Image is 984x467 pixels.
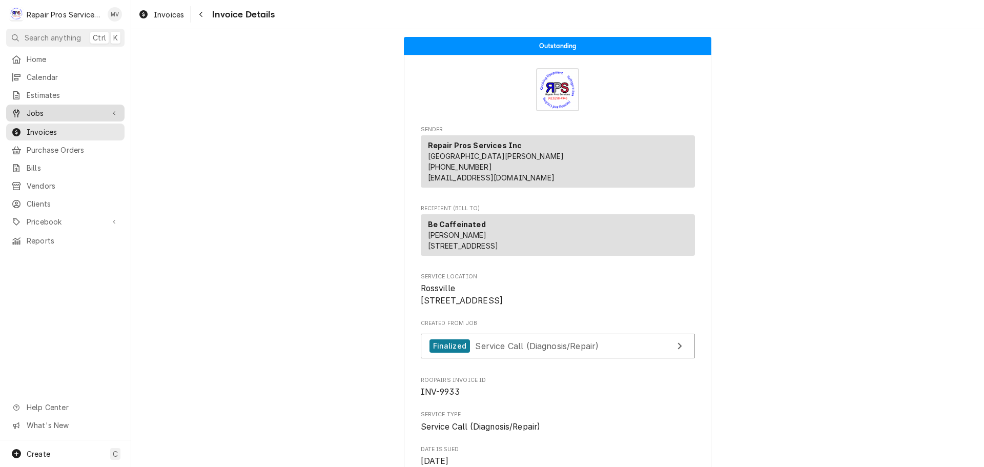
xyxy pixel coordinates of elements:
[27,402,118,413] span: Help Center
[421,386,695,398] span: Roopairs Invoice ID
[428,152,564,160] span: [GEOGRAPHIC_DATA][PERSON_NAME]
[6,232,125,249] a: Reports
[209,8,274,22] span: Invoice Details
[6,105,125,121] a: Go to Jobs
[27,235,119,246] span: Reports
[421,273,695,281] span: Service Location
[27,90,119,100] span: Estimates
[6,177,125,194] a: Vendors
[6,87,125,104] a: Estimates
[539,43,577,49] span: Outstanding
[421,387,460,397] span: INV-9933
[27,163,119,173] span: Bills
[421,421,695,433] span: Service Type
[9,7,24,22] div: Repair Pros Services Inc's Avatar
[428,163,492,171] a: [PHONE_NUMBER]
[6,141,125,158] a: Purchase Orders
[6,213,125,230] a: Go to Pricebook
[429,339,470,353] div: Finalized
[6,195,125,212] a: Clients
[27,145,119,155] span: Purchase Orders
[421,283,503,306] span: Rossville [STREET_ADDRESS]
[421,282,695,307] span: Service Location
[421,376,695,384] span: Roopairs Invoice ID
[421,214,695,256] div: Recipient (Bill To)
[475,340,599,351] span: Service Call (Diagnosis/Repair)
[27,180,119,191] span: Vendors
[27,420,118,431] span: What's New
[6,159,125,176] a: Bills
[25,32,81,43] span: Search anything
[404,37,711,55] div: Status
[27,54,119,65] span: Home
[27,216,104,227] span: Pricebook
[9,7,24,22] div: R
[421,205,695,213] span: Recipient (Bill To)
[27,127,119,137] span: Invoices
[421,411,695,433] div: Service Type
[193,6,209,23] button: Navigate back
[421,135,695,192] div: Sender
[421,456,449,466] span: [DATE]
[421,135,695,188] div: Sender
[421,214,695,260] div: Recipient (Bill To)
[6,399,125,416] a: Go to Help Center
[421,422,541,432] span: Service Call (Diagnosis/Repair)
[27,450,50,458] span: Create
[421,445,695,454] span: Date Issued
[421,319,695,363] div: Created From Job
[108,7,122,22] div: Mindy Volker's Avatar
[428,173,555,182] a: [EMAIL_ADDRESS][DOMAIN_NAME]
[108,7,122,22] div: MV
[27,9,102,20] div: Repair Pros Services Inc
[421,126,695,192] div: Invoice Sender
[428,220,486,229] strong: Be Caffeinated
[421,334,695,359] a: View Job
[113,32,118,43] span: K
[27,72,119,83] span: Calendar
[421,411,695,419] span: Service Type
[6,51,125,68] a: Home
[421,273,695,307] div: Service Location
[93,32,106,43] span: Ctrl
[27,198,119,209] span: Clients
[113,449,118,459] span: C
[421,376,695,398] div: Roopairs Invoice ID
[421,205,695,260] div: Invoice Recipient
[421,126,695,134] span: Sender
[27,108,104,118] span: Jobs
[134,6,188,23] a: Invoices
[6,417,125,434] a: Go to What's New
[428,231,499,250] span: [PERSON_NAME] [STREET_ADDRESS]
[6,124,125,140] a: Invoices
[536,68,579,111] img: Logo
[428,141,522,150] strong: Repair Pros Services Inc
[6,69,125,86] a: Calendar
[6,29,125,47] button: Search anythingCtrlK
[421,319,695,328] span: Created From Job
[154,9,184,20] span: Invoices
